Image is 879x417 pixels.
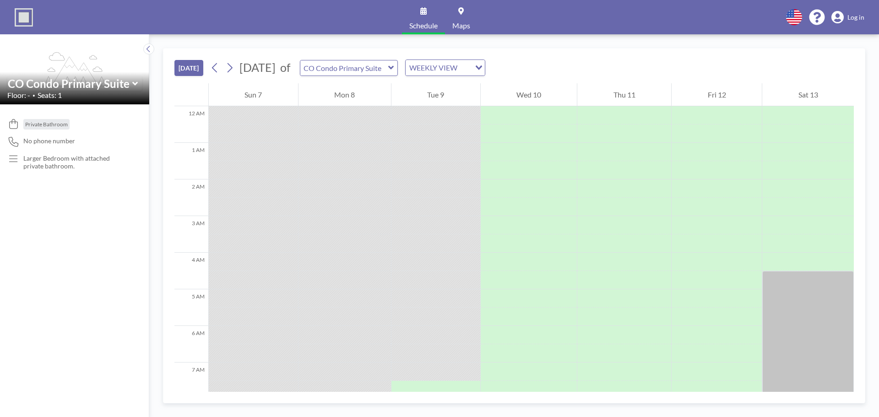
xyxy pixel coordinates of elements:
[406,60,485,76] div: Search for option
[280,60,290,75] span: of
[577,83,671,106] div: Thu 11
[8,77,132,90] input: CO Condo Primary Suite
[174,60,203,76] button: [DATE]
[300,60,388,76] input: CO Condo Primary Suite
[33,92,35,98] span: •
[174,179,208,216] div: 2 AM
[7,91,30,100] span: Floor: -
[239,60,276,74] span: [DATE]
[409,22,438,29] span: Schedule
[481,83,577,106] div: Wed 10
[38,91,62,100] span: Seats: 1
[174,216,208,253] div: 3 AM
[672,83,762,106] div: Fri 12
[15,8,33,27] img: organization-logo
[174,106,208,143] div: 12 AM
[452,22,470,29] span: Maps
[174,363,208,399] div: 7 AM
[460,62,470,74] input: Search for option
[762,83,854,106] div: Sat 13
[174,289,208,326] div: 5 AM
[298,83,391,106] div: Mon 8
[25,121,68,128] span: Private Bathroom
[174,143,208,179] div: 1 AM
[407,62,459,74] span: WEEKLY VIEW
[174,326,208,363] div: 6 AM
[209,83,298,106] div: Sun 7
[23,154,131,170] p: Larger Bedroom with attached private bathroom.
[831,11,864,24] a: Log in
[391,83,480,106] div: Tue 9
[847,13,864,22] span: Log in
[174,253,208,289] div: 4 AM
[23,137,75,145] span: No phone number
